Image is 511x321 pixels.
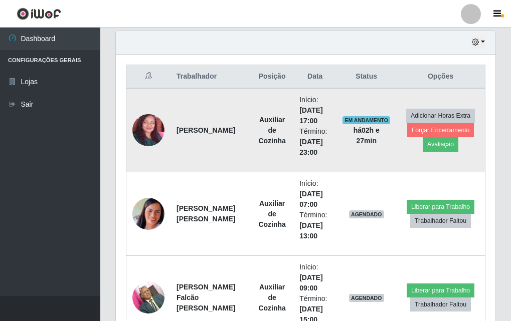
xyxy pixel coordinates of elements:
time: [DATE] 07:00 [299,190,322,208]
button: Liberar para Trabalho [407,283,474,297]
button: Trabalhador Faltou [410,214,471,228]
strong: há 02 h e 27 min [354,126,380,145]
button: Liberar para Trabalho [407,200,474,214]
th: Opções [396,65,485,89]
li: Término: [299,210,330,241]
strong: Auxiliar de Cozinha [258,283,285,312]
time: [DATE] 09:00 [299,273,322,292]
th: Posição [251,65,293,89]
span: EM ANDAMENTO [343,116,390,124]
span: AGENDADO [349,294,384,302]
strong: Auxiliar de Cozinha [258,199,285,228]
li: Início: [299,95,330,126]
strong: [PERSON_NAME] [PERSON_NAME] [177,204,235,223]
th: Status [336,65,396,89]
time: [DATE] 17:00 [299,106,322,125]
img: 1689111041043.jpeg [132,198,164,230]
strong: [PERSON_NAME] [177,126,235,134]
strong: [PERSON_NAME] Falcão [PERSON_NAME] [177,283,235,312]
time: [DATE] 13:00 [299,221,322,240]
button: Adicionar Horas Extra [406,109,475,123]
img: CoreUI Logo [17,8,61,20]
time: [DATE] 23:00 [299,138,322,156]
strong: Auxiliar de Cozinha [258,116,285,145]
img: 1695958183677.jpeg [132,97,164,163]
th: Trabalhador [171,65,251,89]
span: AGENDADO [349,210,384,218]
img: 1697117733428.jpeg [132,276,164,318]
li: Início: [299,178,330,210]
button: Forçar Encerramento [407,123,474,137]
button: Avaliação [423,137,458,151]
li: Término: [299,126,330,158]
button: Trabalhador Faltou [410,297,471,311]
th: Data [293,65,336,89]
li: Início: [299,262,330,293]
